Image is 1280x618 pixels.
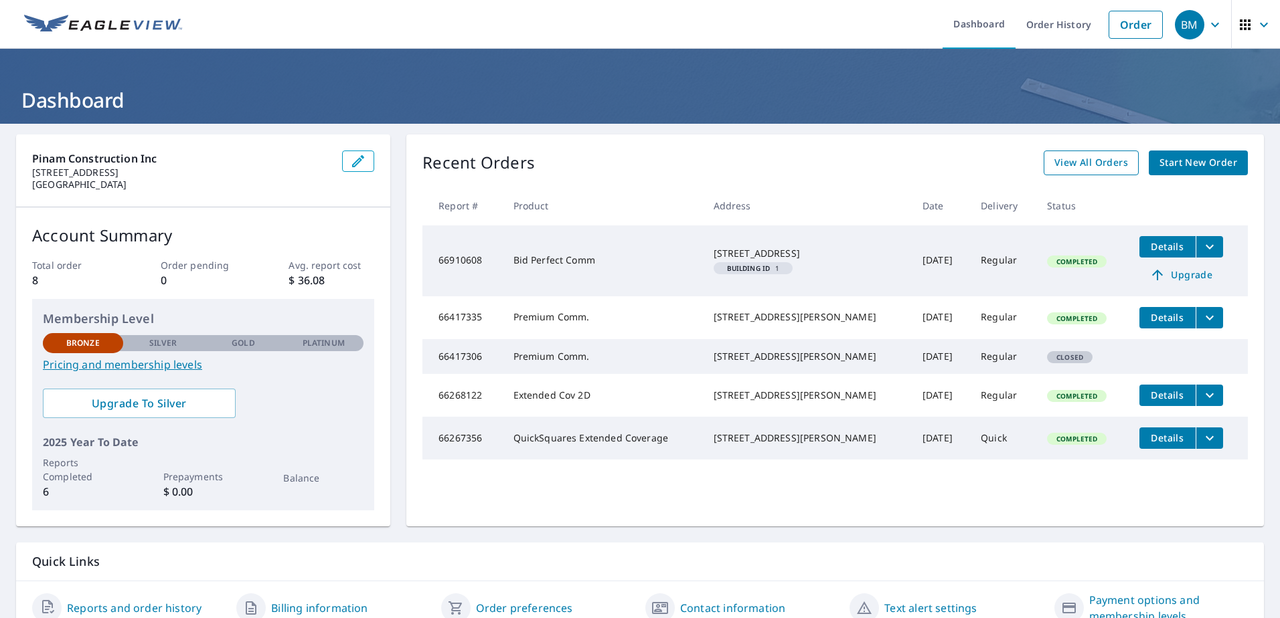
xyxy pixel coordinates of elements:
[970,186,1036,225] th: Delivery
[271,600,368,616] a: Billing information
[161,272,246,288] p: 0
[970,417,1036,459] td: Quick
[422,225,502,296] td: 66910608
[1196,427,1223,449] button: filesDropdownBtn-66267356
[1139,427,1196,449] button: detailsBtn-66267356
[884,600,977,616] a: Text alert settings
[422,339,502,374] td: 66417306
[32,150,331,167] p: Pinam Construction Inc
[912,339,970,374] td: [DATE]
[727,265,771,272] em: Building ID
[66,337,100,349] p: Bronze
[54,396,225,411] span: Upgrade To Silver
[1139,307,1196,328] button: detailsBtn-66417335
[1139,385,1196,406] button: detailsBtn-66268122
[912,296,970,339] td: [DATE]
[149,337,177,349] p: Silver
[1109,11,1163,39] a: Order
[422,296,502,339] td: 66417335
[503,225,703,296] td: Bid Perfect Comm
[503,296,703,339] td: Premium Comm.
[719,265,788,272] span: 1
[1048,352,1091,362] span: Closed
[232,337,254,349] p: Gold
[422,374,502,417] td: 66268122
[163,470,244,484] p: Prepayments
[714,431,901,445] div: [STREET_ADDRESS][PERSON_NAME]
[43,389,236,418] a: Upgrade To Silver
[24,15,182,35] img: EV Logo
[970,225,1036,296] td: Regular
[714,350,901,363] div: [STREET_ADDRESS][PERSON_NAME]
[970,374,1036,417] td: Regular
[289,258,374,272] p: Avg. report cost
[43,310,364,328] p: Membership Level
[422,186,502,225] th: Report #
[503,374,703,417] td: Extended Cov 2D
[1147,431,1188,444] span: Details
[1196,307,1223,328] button: filesDropdownBtn-66417335
[422,150,535,175] p: Recent Orders
[912,186,970,225] th: Date
[1139,264,1223,286] a: Upgrade
[1147,311,1188,324] span: Details
[43,455,123,484] p: Reports Completed
[32,167,331,179] p: [STREET_ADDRESS]
[16,86,1264,114] h1: Dashboard
[503,186,703,225] th: Product
[503,417,703,459] td: QuickSquares Extended Coverage
[32,553,1248,570] p: Quick Links
[703,186,912,225] th: Address
[1054,154,1128,171] span: View All Orders
[1048,257,1105,266] span: Completed
[422,417,502,459] td: 66267356
[1139,236,1196,257] button: detailsBtn-66910608
[43,484,123,500] p: 6
[283,471,364,485] p: Balance
[43,434,364,450] p: 2025 Year To Date
[1196,236,1223,257] button: filesDropdownBtn-66910608
[32,272,118,288] p: 8
[1147,240,1188,253] span: Details
[1196,385,1223,406] button: filesDropdownBtn-66268122
[476,600,573,616] a: Order preferences
[1048,391,1105,401] span: Completed
[43,356,364,373] a: Pricing and membership levels
[912,374,970,417] td: [DATE]
[32,223,374,247] p: Account Summary
[1149,150,1248,175] a: Start New Order
[1044,150,1139,175] a: View All Orders
[32,179,331,191] p: [GEOGRAPHIC_DATA]
[714,389,901,402] div: [STREET_ADDRESS][PERSON_NAME]
[1036,186,1129,225] th: Status
[1048,434,1105,443] span: Completed
[912,417,970,459] td: [DATE]
[1175,10,1204,39] div: BM
[67,600,202,616] a: Reports and order history
[1048,314,1105,323] span: Completed
[970,296,1036,339] td: Regular
[1147,267,1215,283] span: Upgrade
[680,600,785,616] a: Contact information
[289,272,374,288] p: $ 36.08
[1159,154,1237,171] span: Start New Order
[714,310,901,324] div: [STREET_ADDRESS][PERSON_NAME]
[714,247,901,260] div: [STREET_ADDRESS]
[1147,389,1188,401] span: Details
[503,339,703,374] td: Premium Comm.
[163,484,244,500] p: $ 0.00
[303,337,345,349] p: Platinum
[970,339,1036,374] td: Regular
[912,225,970,296] td: [DATE]
[32,258,118,272] p: Total order
[161,258,246,272] p: Order pending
